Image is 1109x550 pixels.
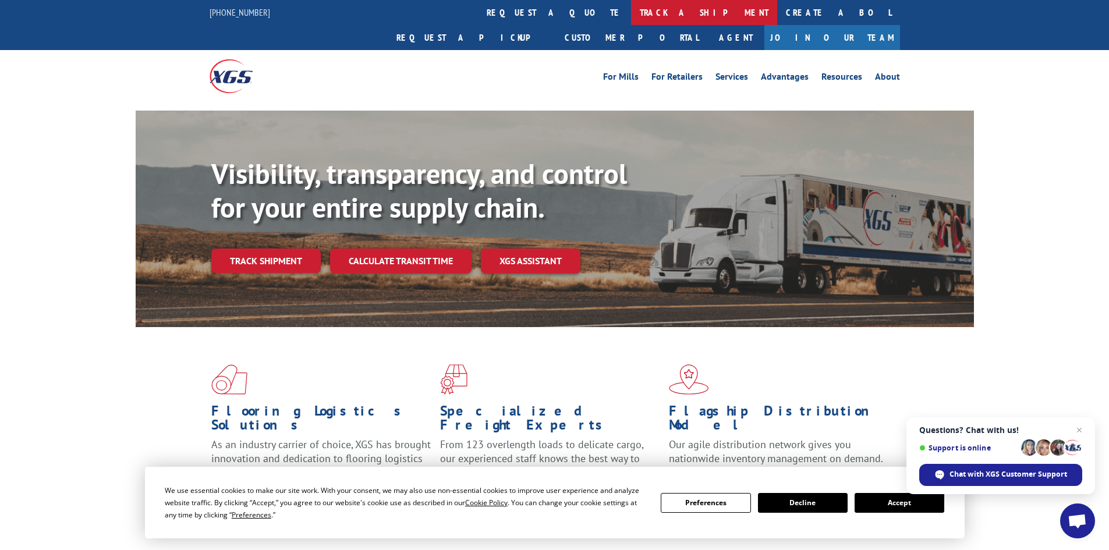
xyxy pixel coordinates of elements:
[758,493,848,513] button: Decline
[949,469,1067,480] span: Chat with XGS Customer Support
[330,249,472,274] a: Calculate transit time
[440,438,660,489] p: From 123 overlength loads to delicate cargo, our experienced staff knows the best way to move you...
[919,425,1082,435] span: Questions? Chat with us!
[919,464,1082,486] div: Chat with XGS Customer Support
[1060,503,1095,538] div: Open chat
[481,249,580,274] a: XGS ASSISTANT
[603,72,639,85] a: For Mills
[211,404,431,438] h1: Flooring Logistics Solutions
[761,72,809,85] a: Advantages
[875,72,900,85] a: About
[465,498,508,508] span: Cookie Policy
[211,438,431,479] span: As an industry carrier of choice, XGS has brought innovation and dedication to flooring logistics...
[145,467,965,538] div: Cookie Consent Prompt
[919,443,1017,452] span: Support is online
[165,484,647,521] div: We use essential cookies to make our site work. With your consent, we may also use non-essential ...
[232,510,271,520] span: Preferences
[669,438,883,465] span: Our agile distribution network gives you nationwide inventory management on demand.
[211,155,627,225] b: Visibility, transparency, and control for your entire supply chain.
[388,25,556,50] a: Request a pickup
[669,404,889,438] h1: Flagship Distribution Model
[669,364,709,395] img: xgs-icon-flagship-distribution-model-red
[661,493,750,513] button: Preferences
[440,364,467,395] img: xgs-icon-focused-on-flooring-red
[440,404,660,438] h1: Specialized Freight Experts
[855,493,944,513] button: Accept
[651,72,703,85] a: For Retailers
[556,25,707,50] a: Customer Portal
[210,6,270,18] a: [PHONE_NUMBER]
[821,72,862,85] a: Resources
[715,72,748,85] a: Services
[707,25,764,50] a: Agent
[764,25,900,50] a: Join Our Team
[1072,423,1086,437] span: Close chat
[211,249,321,273] a: Track shipment
[211,364,247,395] img: xgs-icon-total-supply-chain-intelligence-red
